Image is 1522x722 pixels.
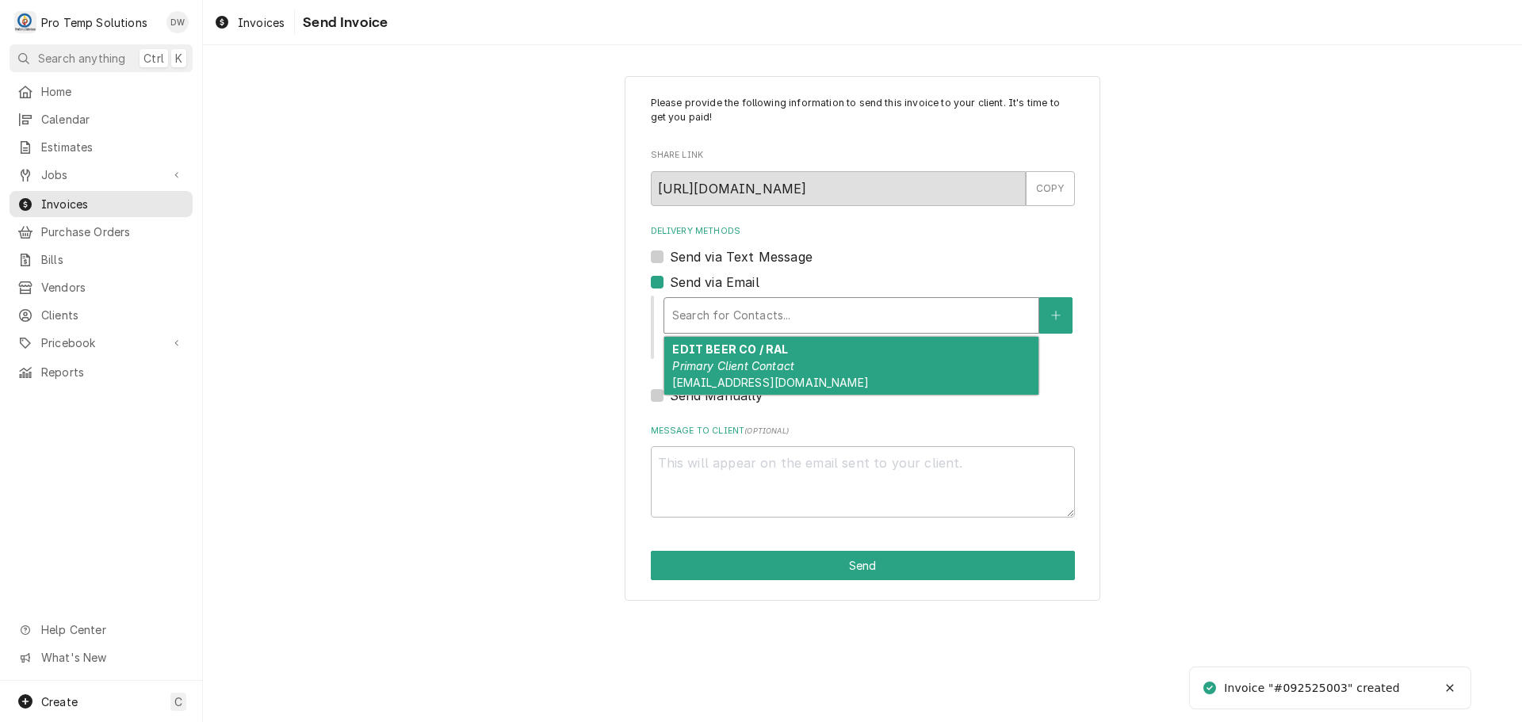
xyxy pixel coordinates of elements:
span: Search anything [38,50,125,67]
span: Invoices [238,14,285,31]
span: ( optional ) [744,426,789,435]
a: Home [10,78,193,105]
button: Create New Contact [1039,297,1073,334]
div: DW [166,11,189,33]
span: [EMAIL_ADDRESS][DOMAIN_NAME] [672,376,868,389]
span: Help Center [41,621,183,638]
p: Please provide the following information to send this invoice to your client. It's time to get yo... [651,96,1075,125]
div: Share Link [651,149,1075,205]
a: Reports [10,359,193,385]
label: Message to Client [651,425,1075,437]
span: K [175,50,182,67]
a: Purchase Orders [10,219,193,245]
div: Button Group [651,551,1075,580]
strong: EDIT BEER CO / RAL [672,342,788,356]
span: Pricebook [41,334,161,351]
a: Invoices [208,10,291,36]
a: Invoices [10,191,193,217]
div: Invoice "#092525003" created [1224,680,1402,697]
span: Ctrl [143,50,164,67]
a: Estimates [10,134,193,160]
button: Search anythingCtrlK [10,44,193,72]
div: Message to Client [651,425,1075,518]
a: Go to Pricebook [10,330,193,356]
svg: Create New Contact [1051,310,1061,321]
label: Send via Text Message [670,247,813,266]
div: Delivery Methods [651,225,1075,405]
em: Primary Client Contact [672,359,794,372]
label: Share Link [651,149,1075,162]
div: Invoice Send Form [651,96,1075,518]
span: Reports [41,364,185,380]
label: Send Manually [670,386,763,405]
span: Create [41,695,78,709]
a: Go to Jobs [10,162,193,188]
span: Bills [41,251,185,268]
span: What's New [41,649,183,666]
button: Send [651,551,1075,580]
span: Jobs [41,166,161,183]
span: Estimates [41,139,185,155]
div: Invoice Send [625,76,1100,601]
button: COPY [1026,171,1075,206]
span: Calendar [41,111,185,128]
span: Clients [41,307,185,323]
span: Vendors [41,279,185,296]
span: Send Invoice [298,12,388,33]
label: Send via Email [670,273,759,292]
div: Pro Temp Solutions [41,14,147,31]
a: Clients [10,302,193,328]
span: Invoices [41,196,185,212]
div: Dana Williams's Avatar [166,11,189,33]
a: Vendors [10,274,193,300]
div: P [14,11,36,33]
a: Calendar [10,106,193,132]
a: Go to Help Center [10,617,193,643]
a: Go to What's New [10,644,193,670]
span: Home [41,83,185,100]
label: Delivery Methods [651,225,1075,238]
a: Bills [10,246,193,273]
div: Button Group Row [651,551,1075,580]
div: Pro Temp Solutions's Avatar [14,11,36,33]
span: C [174,693,182,710]
span: Purchase Orders [41,223,185,240]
